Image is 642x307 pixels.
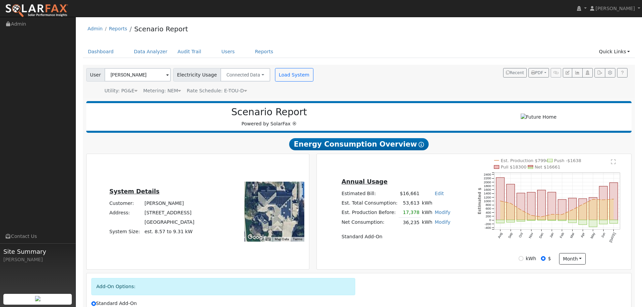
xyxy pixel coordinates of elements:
[421,208,433,218] td: kWh
[590,232,596,239] text: May
[572,68,582,78] button: Multi-Series Graph
[518,232,524,238] text: Oct
[83,45,119,58] a: Dashboard
[399,208,421,218] td: 17,378
[535,164,560,170] text: Net $16661
[580,232,586,238] text: Apr
[129,45,173,58] a: Data Analyzer
[173,45,206,58] a: Audit Trail
[570,232,575,239] text: Mar
[484,180,491,184] text: 2000
[143,218,195,227] td: [GEOGRAPHIC_DATA]
[563,68,572,78] button: Edit User
[35,296,40,301] img: retrieve
[484,176,491,180] text: 2200
[266,237,270,242] button: Keyboard shortcuts
[484,188,491,191] text: 1600
[134,25,188,33] a: Scenario Report
[610,220,618,223] rect: onclick=""
[145,229,193,234] span: est. 8.57 to 9.31 kW
[503,68,527,78] button: Recent
[104,68,171,82] input: Select a User
[108,198,143,208] td: Customer:
[582,68,593,78] button: Login As
[399,198,421,208] td: 53,613
[558,199,566,220] rect: onclick=""
[435,191,444,196] a: Edit
[551,214,553,215] circle: onclick=""
[527,220,535,221] rect: onclick=""
[569,198,577,220] rect: onclick=""
[5,4,68,18] img: SolarFax
[559,232,565,239] text: Feb
[110,188,160,195] u: System Details
[399,218,421,227] td: 36,235
[594,68,605,78] button: Export Interval Data
[548,255,551,262] label: $
[603,199,604,201] circle: onclick=""
[250,45,278,58] a: Reports
[293,237,302,241] a: Terms
[496,178,504,220] rect: onclick=""
[554,158,581,163] text: Push -$1638
[143,227,195,237] td: System Size
[86,68,105,82] span: User
[485,222,491,226] text: -200
[517,220,525,221] rect: onclick=""
[143,208,195,217] td: [STREET_ADDRESS]
[484,173,491,176] text: 2400
[143,87,181,94] div: Metering: NEM
[569,220,577,223] rect: onclick=""
[531,70,543,75] span: PDF
[340,189,399,198] td: Estimated Bill:
[486,207,491,211] text: 600
[399,189,421,198] td: $16,661
[497,232,503,239] text: Aug
[109,26,127,31] a: Reports
[93,106,445,118] h2: Scenario Report
[484,195,491,199] text: 1200
[421,218,433,227] td: kWh
[599,220,607,224] rect: onclick=""
[340,198,399,208] td: Est. Total Consumption:
[613,198,614,200] circle: onclick=""
[589,220,597,227] rect: onclick=""
[173,68,221,82] span: Electricity Usage
[594,45,635,58] a: Quick Links
[501,158,549,163] text: Est. Production $7994
[507,184,515,220] rect: onclick=""
[538,190,546,220] rect: onclick=""
[435,210,451,215] a: Modify
[501,164,527,170] text: Pull $18300
[90,106,449,127] div: Powered by SolarFax ®
[531,215,532,216] circle: onclick=""
[510,203,511,204] circle: onclick=""
[558,220,566,221] rect: onclick=""
[528,68,549,78] button: PDF
[91,300,137,307] label: Standard Add-On
[548,192,556,220] rect: onclick=""
[559,253,586,265] button: month
[541,256,546,261] input: $
[275,68,313,82] button: Load System
[609,232,616,243] text: [DATE]
[561,214,563,215] circle: onclick=""
[91,278,356,295] div: Add-On Options:
[601,232,606,238] text: Jun
[528,232,534,239] text: Nov
[489,218,491,222] text: 0
[3,247,72,256] span: Site Summary
[517,193,525,220] rect: onclick=""
[527,192,535,220] rect: onclick=""
[3,256,72,263] div: [PERSON_NAME]
[500,200,501,202] circle: onclick=""
[340,218,399,227] td: Net Consumption:
[289,138,429,150] span: Energy Consumption Overview
[187,88,247,93] span: Alias: H2ETOUDN
[485,226,491,229] text: -400
[484,184,491,188] text: 1800
[592,198,594,200] circle: onclick=""
[579,220,587,225] rect: onclick=""
[610,183,618,220] rect: onclick=""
